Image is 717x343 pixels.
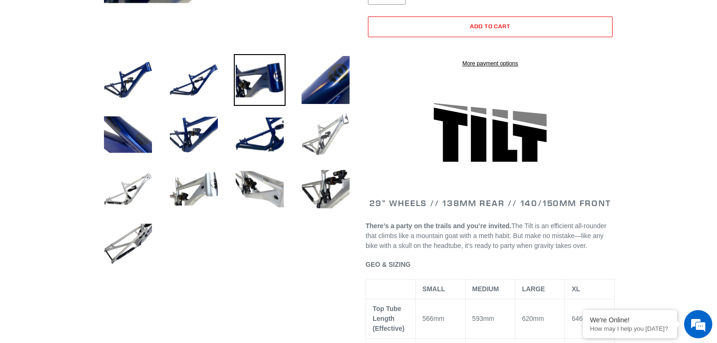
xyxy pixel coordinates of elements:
[366,261,411,268] span: GEO & SIZING
[300,163,351,215] img: Load image into Gallery viewer, TILT - Frameset
[168,163,220,215] img: Load image into Gallery viewer, TILT - Frameset
[369,198,611,208] span: 29" WHEELS // 138mm REAR // 140/150mm FRONT
[102,109,154,160] img: Load image into Gallery viewer, TILT - Frameset
[102,218,154,270] img: Load image into Gallery viewer, TILT - Frameset
[366,222,606,249] span: The Tilt is an efficient all-rounder that climbs like a mountain goat with a meth habit. But make...
[470,23,511,30] span: Add to cart
[102,163,154,215] img: Load image into Gallery viewer, TILT - Frameset
[5,237,179,270] textarea: Type your message and hit 'Enter'
[300,54,351,106] img: Load image into Gallery viewer, TILT - Frameset
[422,285,445,293] span: SMALL
[234,109,286,160] img: Load image into Gallery viewer, TILT - Frameset
[472,285,499,293] span: MEDIUM
[522,285,545,293] span: LARGE
[590,325,670,332] p: How may I help you today?
[30,47,54,71] img: d_696896380_company_1647369064580_696896380
[565,299,615,338] td: 646mm
[300,109,351,160] img: Load image into Gallery viewer, TILT - Frameset
[368,16,613,37] button: Add to cart
[515,299,565,338] td: 620mm
[572,285,580,293] span: XL
[168,54,220,106] img: Load image into Gallery viewer, TILT - Frameset
[373,305,405,332] span: Top Tube Length (Effective)
[234,54,286,106] img: Load image into Gallery viewer, TILT - Frameset
[415,299,465,338] td: 566mm
[465,299,515,338] td: 593mm
[102,54,154,106] img: Load image into Gallery viewer, TILT - Frameset
[234,163,286,215] img: Load image into Gallery viewer, TILT - Frameset
[154,5,177,27] div: Minimize live chat window
[168,109,220,160] img: Load image into Gallery viewer, TILT - Frameset
[55,108,130,203] span: We're online!
[368,59,613,68] a: More payment options
[10,52,24,66] div: Navigation go back
[590,316,670,324] div: We're Online!
[63,53,172,65] div: Chat with us now
[366,222,511,230] b: There’s a party on the trails and you’re invited.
